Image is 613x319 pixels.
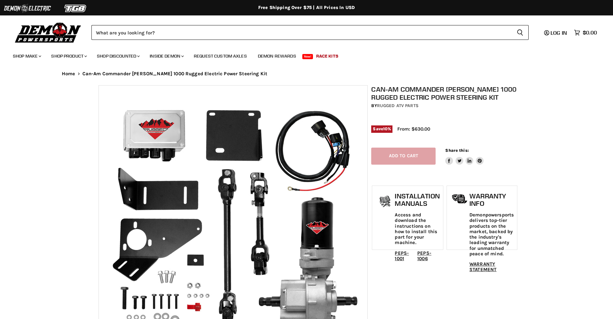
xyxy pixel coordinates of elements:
p: Access and download the instructions on how to install this part for your machine. [395,212,439,246]
ul: Main menu [8,47,595,63]
span: 10 [383,126,388,131]
div: by [371,102,518,109]
nav: Breadcrumbs [49,71,564,77]
a: Home [62,71,75,77]
img: install_manual-icon.png [377,194,393,210]
a: Log in [541,30,571,36]
span: New! [302,54,313,59]
a: $0.00 [571,28,600,37]
span: Log in [551,30,567,36]
aside: Share this: [445,148,484,165]
p: Demonpowersports delivers top-tier products on the market, backed by the industry's leading warra... [469,212,514,257]
a: Shop Discounted [92,50,144,63]
a: Shop Make [8,50,45,63]
h1: Warranty Info [469,192,514,207]
a: PEPS-1006 [417,250,431,261]
form: Product [91,25,529,40]
h1: Installation Manuals [395,192,439,207]
button: Search [512,25,529,40]
img: Demon Powersports [13,21,83,44]
a: Demon Rewards [253,50,301,63]
a: Shop Product [46,50,91,63]
img: TGB Logo 2 [52,2,100,14]
a: Request Custom Axles [189,50,252,63]
span: Save % [371,125,392,132]
span: $0.00 [583,30,597,36]
a: Rugged ATV Parts [377,103,419,108]
span: Share this: [445,148,468,153]
span: From: $630.00 [397,126,430,132]
a: Race Kits [311,50,343,63]
a: WARRANTY STATEMENT [469,261,496,272]
img: warranty-icon.png [452,194,468,204]
h1: Can-Am Commander [PERSON_NAME] 1000 Rugged Electric Power Steering Kit [371,85,518,101]
a: Inside Demon [145,50,188,63]
img: Demon Electric Logo 2 [3,2,52,14]
input: Search [91,25,512,40]
div: Free Shipping Over $75 | All Prices In USD [49,5,564,11]
a: PEPS-1001 [395,250,409,261]
span: Can-Am Commander [PERSON_NAME] 1000 Rugged Electric Power Steering Kit [82,71,268,77]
